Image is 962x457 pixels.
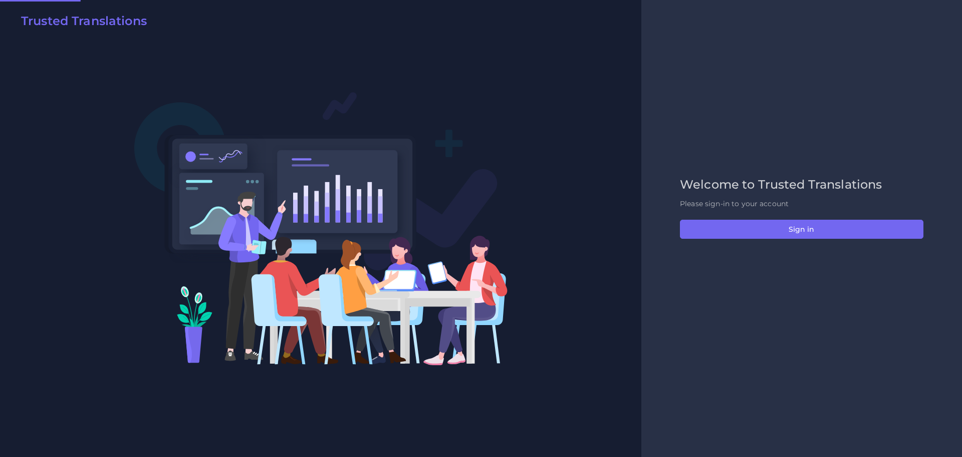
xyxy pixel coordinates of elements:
img: Login V2 [134,91,508,366]
h2: Trusted Translations [21,14,147,29]
button: Sign in [680,220,923,239]
p: Please sign-in to your account [680,199,923,209]
h2: Welcome to Trusted Translations [680,178,923,192]
a: Trusted Translations [14,14,147,32]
